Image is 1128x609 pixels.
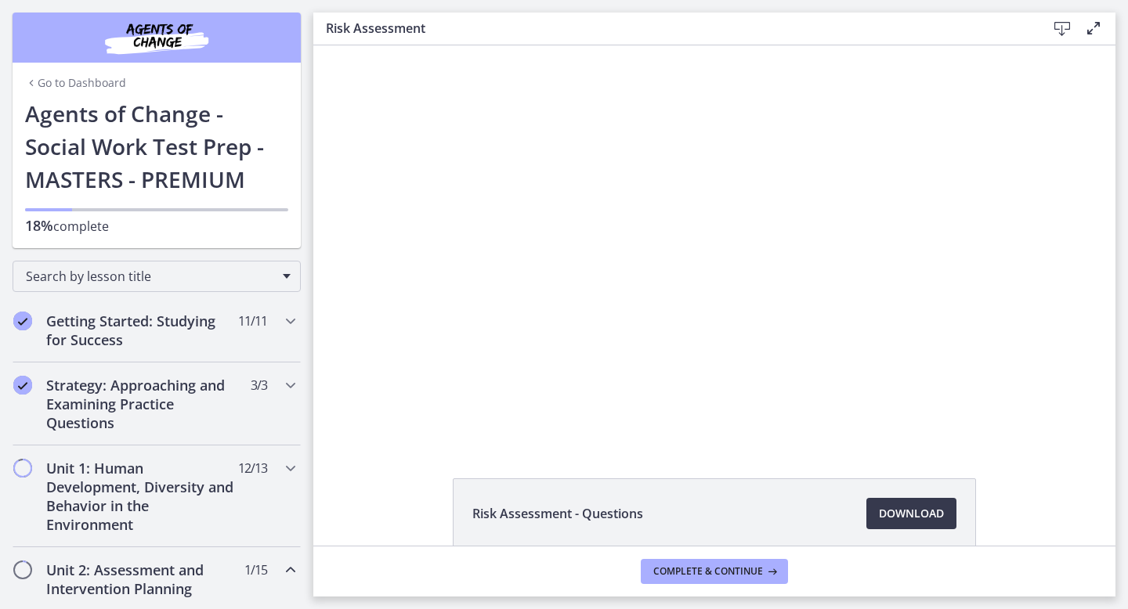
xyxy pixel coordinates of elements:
button: Complete & continue [641,559,788,584]
h2: Unit 2: Assessment and Intervention Planning [46,560,237,598]
h2: Getting Started: Studying for Success [46,312,237,349]
h1: Agents of Change - Social Work Test Prep - MASTERS - PREMIUM [25,97,288,196]
span: 11 / 11 [238,312,267,330]
span: 1 / 15 [244,560,267,579]
span: Search by lesson title [26,268,275,285]
a: Go to Dashboard [25,75,126,91]
iframe: Video Lesson [313,45,1115,442]
div: Search by lesson title [13,261,301,292]
p: complete [25,216,288,236]
a: Download [866,498,956,529]
i: Completed [13,376,32,395]
span: 3 / 3 [251,376,267,395]
span: Download [879,504,944,523]
img: Agents of Change Social Work Test Prep [63,19,251,56]
span: Complete & continue [653,565,763,578]
span: Risk Assessment - Questions [472,504,643,523]
h3: Risk Assessment [326,19,1021,38]
h2: Strategy: Approaching and Examining Practice Questions [46,376,237,432]
i: Completed [13,312,32,330]
h2: Unit 1: Human Development, Diversity and Behavior in the Environment [46,459,237,534]
span: 12 / 13 [238,459,267,477]
span: 18% [25,216,53,235]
